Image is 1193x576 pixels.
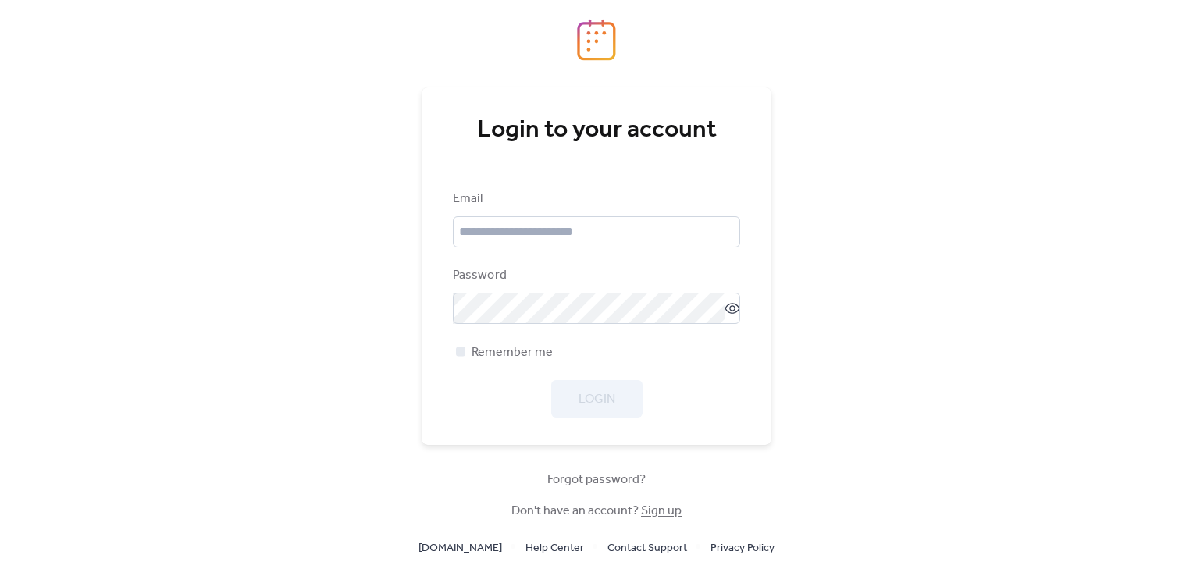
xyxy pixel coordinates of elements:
span: Contact Support [607,539,687,558]
div: Login to your account [453,115,740,146]
a: Contact Support [607,538,687,557]
a: Forgot password? [547,475,646,484]
span: Privacy Policy [710,539,775,558]
a: Help Center [525,538,584,557]
span: Don't have an account? [511,502,682,521]
span: Help Center [525,539,584,558]
div: Password [453,266,737,285]
span: [DOMAIN_NAME] [418,539,502,558]
span: Remember me [472,343,553,362]
a: Sign up [641,499,682,523]
div: Email [453,190,737,208]
a: [DOMAIN_NAME] [418,538,502,557]
span: Forgot password? [547,471,646,489]
a: Privacy Policy [710,538,775,557]
img: logo [577,19,616,61]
